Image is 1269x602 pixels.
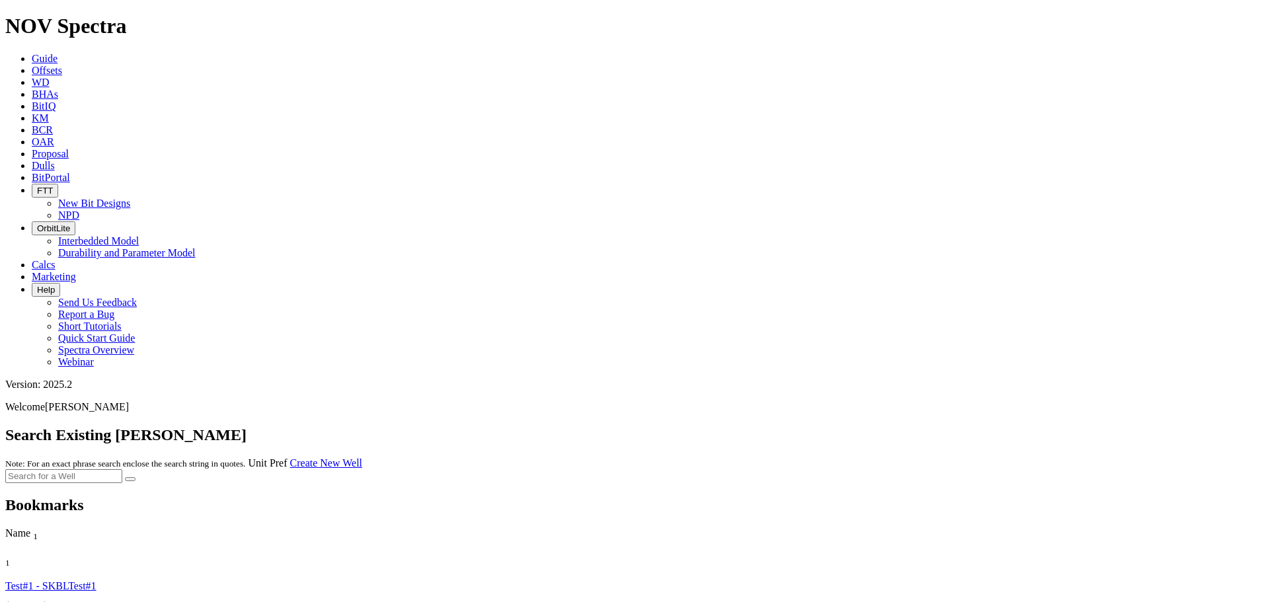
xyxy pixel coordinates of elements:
[5,568,71,580] div: Column Menu
[32,77,50,88] a: WD
[5,469,122,483] input: Search for a Well
[5,558,10,568] sub: 1
[5,580,96,591] a: Test#1 - SKBLTest#1
[58,356,94,367] a: Webinar
[37,285,55,295] span: Help
[5,426,1264,444] h2: Search Existing [PERSON_NAME]
[37,223,70,233] span: OrbitLite
[5,554,71,580] div: Sort None
[58,332,135,344] a: Quick Start Guide
[45,401,129,412] span: [PERSON_NAME]
[32,65,62,76] a: Offsets
[58,320,122,332] a: Short Tutorials
[32,172,70,183] a: BitPortal
[32,124,53,135] a: BCR
[5,554,10,565] span: Sort None
[58,209,79,221] a: NPD
[32,53,58,64] a: Guide
[32,89,58,100] a: BHAs
[5,496,1264,514] h2: Bookmarks
[5,459,245,469] small: Note: For an exact phrase search enclose the search string in quotes.
[58,198,130,209] a: New Bit Designs
[290,457,362,469] a: Create New Well
[5,527,30,539] span: Name
[5,379,1264,391] div: Version: 2025.2
[32,184,58,198] button: FTT
[32,100,56,112] a: BitIQ
[58,247,196,258] a: Durability and Parameter Model
[248,457,287,469] a: Unit Pref
[5,527,1175,554] div: Sort None
[58,297,137,308] a: Send Us Feedback
[32,259,56,270] a: Calcs
[5,542,1175,554] div: Column Menu
[5,527,1175,542] div: Name Sort None
[32,283,60,297] button: Help
[37,186,53,196] span: FTT
[32,112,49,124] a: KM
[33,531,38,541] sub: 1
[5,14,1264,38] h1: NOV Spectra
[32,136,54,147] a: OAR
[33,527,38,539] span: Sort None
[58,344,134,356] a: Spectra Overview
[32,160,55,171] a: Dulls
[5,401,1264,413] p: Welcome
[5,554,71,568] div: Sort None
[32,148,69,159] a: Proposal
[32,221,75,235] button: OrbitLite
[58,235,139,246] a: Interbedded Model
[58,309,114,320] a: Report a Bug
[32,271,76,282] a: Marketing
